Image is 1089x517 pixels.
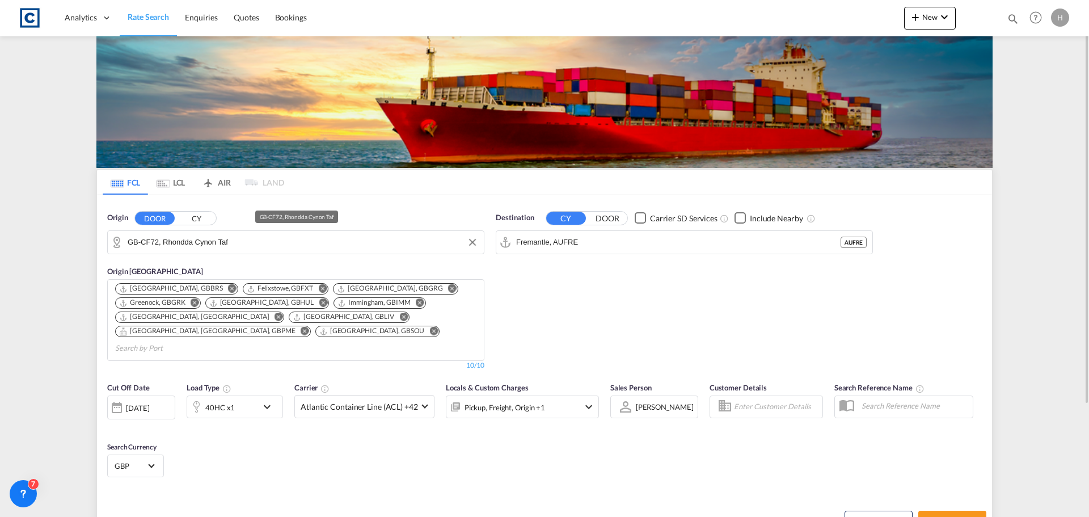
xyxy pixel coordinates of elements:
[856,397,973,414] input: Search Reference Name
[441,284,458,295] button: Remove
[247,284,315,293] div: Press delete to remove this chip.
[909,12,951,22] span: New
[128,12,169,22] span: Rate Search
[710,383,767,392] span: Customer Details
[119,298,185,308] div: Greenock, GBGRK
[65,12,97,23] span: Analytics
[1026,8,1045,27] span: Help
[119,284,225,293] div: Press delete to remove this chip.
[496,212,534,224] span: Destination
[193,170,239,195] md-tab-item: AIR
[750,213,803,224] div: Include Nearby
[96,36,993,168] img: LCL+%26+FCL+BACKGROUND.png
[247,284,313,293] div: Felixstowe, GBFXT
[221,284,238,295] button: Remove
[209,298,316,308] div: Press delete to remove this chip.
[205,400,235,415] div: 40HC x1
[119,298,188,308] div: Press delete to remove this chip.
[1007,12,1019,25] md-icon: icon-magnify
[734,398,819,415] input: Enter Customer Details
[187,396,283,418] div: 40HC x1icon-chevron-down
[466,361,484,371] div: 10/10
[516,234,841,251] input: Search by Port
[148,170,193,195] md-tab-item: LCL
[319,326,425,336] div: Southampton, GBSOU
[320,384,330,393] md-icon: The selected Trucker/Carrierwill be displayed in the rate results If the rates are from another f...
[275,12,307,22] span: Bookings
[234,12,259,22] span: Quotes
[187,383,231,392] span: Load Type
[183,298,200,309] button: Remove
[841,237,867,248] div: AUFRE
[293,326,310,338] button: Remove
[650,213,717,224] div: Carrier SD Services
[293,312,394,322] div: Liverpool, GBLIV
[337,284,445,293] div: Press delete to remove this chip.
[115,339,223,358] input: Search by Port
[107,396,175,419] div: [DATE]
[119,326,296,336] div: Portsmouth, HAM, GBPME
[176,212,216,225] button: CY
[1051,9,1069,27] div: H
[107,212,128,224] span: Origin
[113,280,478,358] md-chips-wrap: Chips container. Use arrow keys to select chips.
[119,326,298,336] div: Press delete to remove this chip.
[293,312,396,322] div: Press delete to remove this chip.
[610,383,652,392] span: Sales Person
[119,284,223,293] div: Bristol, GBBRS
[337,284,443,293] div: Grangemouth, GBGRG
[119,312,269,322] div: London Gateway Port, GBLGP
[107,418,116,433] md-datepicker: Select
[807,214,816,223] md-icon: Unchecked: Ignores neighbouring ports when fetching rates.Checked : Includes neighbouring ports w...
[128,234,478,251] input: Search by Door
[337,298,410,308] div: Immingham, GBIMM
[834,383,925,392] span: Search Reference Name
[294,383,330,392] span: Carrier
[636,402,694,411] div: [PERSON_NAME]
[209,298,314,308] div: Hull, GBHUL
[408,298,425,309] button: Remove
[119,312,271,322] div: Press delete to remove this chip.
[635,398,695,415] md-select: Sales Person: Hannah Nutter
[337,298,412,308] div: Press delete to remove this chip.
[582,400,596,414] md-icon: icon-chevron-down
[107,383,150,392] span: Cut Off Date
[107,443,157,451] span: Search Currency
[392,312,409,323] button: Remove
[446,396,599,418] div: Pickup Freight Origin Factory Stuffingicon-chevron-down
[301,401,418,413] span: Atlantic Container Line (ACL) +42
[546,212,586,225] button: CY
[103,170,284,195] md-pagination-wrapper: Use the left and right arrow keys to navigate between tabs
[113,457,158,474] md-select: Select Currency: £ GBPUnited Kingdom Pound
[496,231,872,254] md-input-container: Fremantle, AUFRE
[108,231,484,254] md-input-container: GB-CF72, Rhondda Cynon Taf
[588,212,627,225] button: DOOR
[915,384,925,393] md-icon: Your search will be saved by the below given name
[446,383,529,392] span: Locals & Custom Charges
[1007,12,1019,30] div: icon-magnify
[201,176,215,184] md-icon: icon-airplane
[909,10,922,24] md-icon: icon-plus 400-fg
[260,400,280,414] md-icon: icon-chevron-down
[904,7,956,30] button: icon-plus 400-fgNewicon-chevron-down
[1026,8,1051,28] div: Help
[135,212,175,225] button: DOOR
[260,211,334,223] div: GB-CF72, Rhondda Cynon Taf
[311,284,328,295] button: Remove
[720,214,729,223] md-icon: Unchecked: Search for CY (Container Yard) services for all selected carriers.Checked : Search for...
[115,461,146,471] span: GBP
[319,326,427,336] div: Press delete to remove this chip.
[465,400,545,415] div: Pickup Freight Origin Factory Stuffing
[267,312,284,323] button: Remove
[735,212,803,224] md-checkbox: Checkbox No Ink
[938,10,951,24] md-icon: icon-chevron-down
[126,403,149,413] div: [DATE]
[635,212,717,224] md-checkbox: Checkbox No Ink
[311,298,328,309] button: Remove
[464,234,481,251] button: Clear Input
[107,267,203,276] span: Origin [GEOGRAPHIC_DATA]
[17,5,43,31] img: 1fdb9190129311efbfaf67cbb4249bed.jpeg
[222,384,231,393] md-icon: icon-information-outline
[422,326,439,338] button: Remove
